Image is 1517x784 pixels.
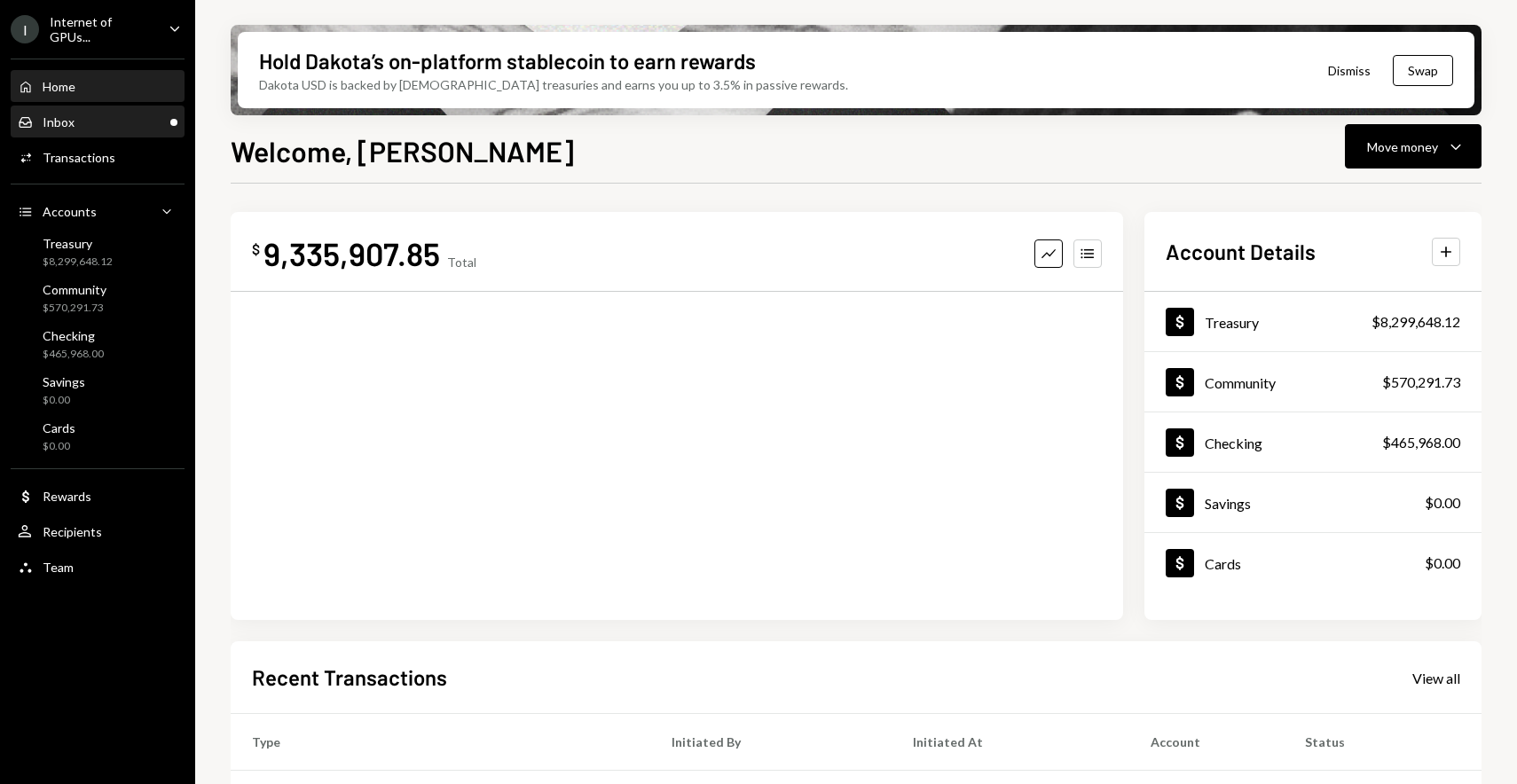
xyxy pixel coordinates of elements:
[1382,432,1460,453] div: $465,968.00
[11,231,185,273] a: Treasury$8,299,648.12
[43,282,106,297] div: Community
[231,133,574,169] h1: Welcome, [PERSON_NAME]
[1144,292,1482,351] a: Treasury$8,299,648.12
[1284,714,1482,771] th: Status
[43,393,85,408] div: $0.00
[1393,55,1453,86] button: Swap
[11,195,185,227] a: Accounts
[11,141,185,173] a: Transactions
[1425,553,1460,574] div: $0.00
[1144,412,1482,472] a: Checking$465,968.00
[43,420,75,435] div: Cards
[43,255,113,270] div: $8,299,648.12
[43,150,115,165] div: Transactions
[1205,495,1251,512] div: Savings
[1372,311,1460,333] div: $8,299,648.12
[43,114,75,129] div: Inbox
[263,233,440,273] div: 9,335,907.85
[43,560,74,575] div: Team
[11,70,185,102] a: Home
[447,255,476,270] div: Total
[43,524,102,539] div: Recipients
[259,46,756,75] div: Hold Dakota’s on-platform stablecoin to earn rewards
[11,369,185,412] a: Savings$0.00
[1144,533,1482,592] a: Cards$0.00
[252,240,260,258] div: $
[11,415,185,458] a: Cards$0.00
[1144,473,1482,532] a: Savings$0.00
[43,374,85,389] div: Savings
[11,551,185,583] a: Team
[1144,352,1482,412] a: Community$570,291.73
[1425,492,1460,514] div: $0.00
[252,662,447,692] h2: Recent Transactions
[1205,435,1262,451] div: Checking
[1345,124,1482,169] button: Move money
[259,75,848,94] div: Dakota USD is backed by [DEMOGRAPHIC_DATA] treasuries and earns you up to 3.5% in passive rewards.
[11,15,39,43] div: I
[1205,374,1276,391] div: Community
[11,106,185,137] a: Inbox
[43,439,75,454] div: $0.00
[11,277,185,319] a: Community$570,291.73
[43,204,97,219] div: Accounts
[11,515,185,547] a: Recipients
[1166,237,1316,266] h2: Account Details
[892,714,1128,771] th: Initiated At
[11,480,185,512] a: Rewards
[1205,314,1259,331] div: Treasury
[1129,714,1285,771] th: Account
[43,236,113,251] div: Treasury
[1306,50,1393,91] button: Dismiss
[1382,372,1460,393] div: $570,291.73
[43,328,104,343] div: Checking
[231,714,650,771] th: Type
[11,323,185,365] a: Checking$465,968.00
[43,301,106,316] div: $570,291.73
[1367,137,1438,156] div: Move money
[1205,555,1241,572] div: Cards
[43,347,104,362] div: $465,968.00
[43,489,91,504] div: Rewards
[650,714,892,771] th: Initiated By
[50,14,154,44] div: Internet of GPUs...
[1412,670,1460,687] div: View all
[43,79,75,94] div: Home
[1412,668,1460,687] a: View all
